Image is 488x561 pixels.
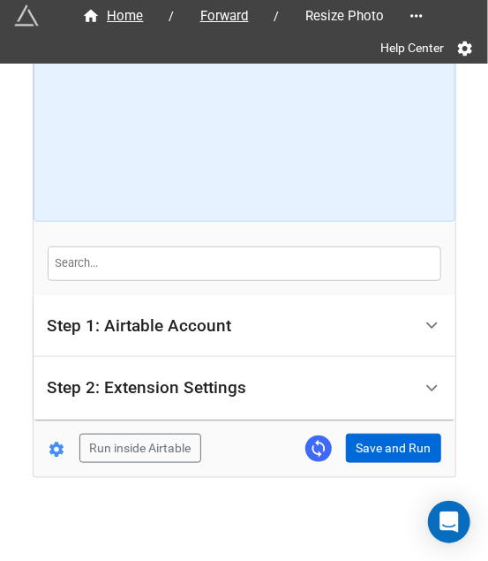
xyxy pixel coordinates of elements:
[190,6,259,27] span: Forward
[428,501,470,543] div: Open Intercom Messenger
[368,32,456,64] a: Help Center
[14,4,39,28] img: miniextensions-icon.73ae0678.png
[64,5,402,27] nav: breadcrumb
[274,7,280,26] li: /
[346,434,441,464] button: Save and Run
[34,357,455,420] div: Step 2: Extension Settings
[79,434,201,464] button: Run inside Airtable
[48,317,232,335] div: Step 1: Airtable Account
[48,246,441,280] input: Search...
[64,5,162,27] a: Home
[169,7,175,26] li: /
[49,4,439,207] iframe: How to Resize Images on Airtable in Bulk!
[82,6,144,27] div: Home
[48,379,247,397] div: Step 2: Extension Settings
[295,6,395,27] span: Resize Photo
[182,5,267,27] a: Forward
[34,295,455,358] div: Step 1: Airtable Account
[305,436,332,462] a: Sync Base Structure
